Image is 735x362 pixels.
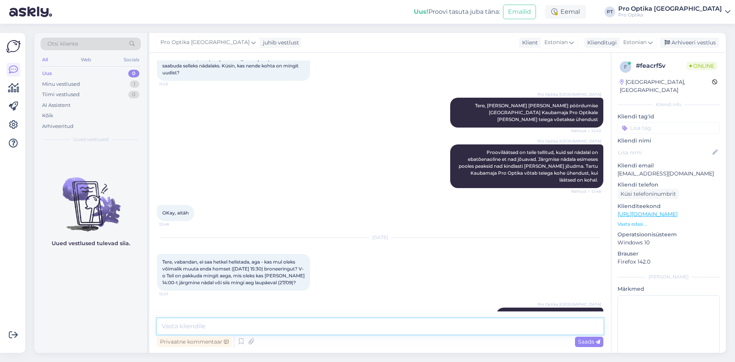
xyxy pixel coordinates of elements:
[617,231,720,239] p: Operatsioonisüsteem
[73,136,109,143] span: Uued vestlused
[128,91,139,98] div: 0
[503,5,536,19] button: Emailid
[617,239,720,247] p: Windows 10
[159,291,188,297] span: 12:41
[617,221,720,228] p: Vaata edasi ...
[537,138,601,144] span: Pro Optika [GEOGRAPHIC_DATA]
[617,211,678,218] a: [URL][DOMAIN_NAME]
[617,162,720,170] p: Kliendi email
[122,55,141,65] div: Socials
[617,250,720,258] p: Brauser
[47,40,78,48] span: Otsi kliente
[618,12,722,18] div: Pro Optika
[475,103,599,122] span: Tere, [PERSON_NAME] [PERSON_NAME] pöördumise [GEOGRAPHIC_DATA] Kaubamaja Pro Optikale [PERSON_NAM...
[157,337,232,347] div: Privaatne kommentaar
[618,148,711,157] input: Lisa nimi
[42,112,53,120] div: Kõik
[160,38,250,47] span: Pro Optika [GEOGRAPHIC_DATA]
[260,39,299,47] div: juhib vestlust
[617,181,720,189] p: Kliendi telefon
[620,78,712,94] div: [GEOGRAPHIC_DATA], [GEOGRAPHIC_DATA]
[571,128,601,134] span: Nähtud ✓ 12:43
[618,6,722,12] div: Pro Optika [GEOGRAPHIC_DATA]
[162,210,189,216] span: OKay, aitäh
[636,61,686,70] div: # feacrf5v
[617,258,720,266] p: Firefox 142.0
[617,101,720,108] div: Kliendi info
[686,62,717,70] span: Online
[604,7,615,17] div: PT
[617,285,720,293] p: Märkmed
[544,38,568,47] span: Estonian
[660,38,719,48] div: Arhiveeri vestlus
[414,7,500,16] div: Proovi tasuta juba täna:
[537,92,601,97] span: Pro Optika [GEOGRAPHIC_DATA]
[42,123,73,130] div: Arhiveeritud
[34,164,147,233] img: No chats
[623,38,647,47] span: Estonian
[584,39,617,47] div: Klienditugi
[459,149,599,183] span: Prooviläätsed on teile tellitud, kuid sel nädalal on ebatõenaoline et nad jõuavad. Järgmise nädal...
[617,189,679,199] div: Küsi telefoninumbrit
[617,137,720,145] p: Kliendi nimi
[41,55,49,65] div: All
[578,338,600,345] span: Saada
[42,102,70,109] div: AI Assistent
[42,91,80,98] div: Tiimi vestlused
[617,170,720,178] p: [EMAIL_ADDRESS][DOMAIN_NAME]
[162,259,306,285] span: Tere, vabandan, ei saa hetkel helistada, aga - kas mul oleks võimalik muuta enda homset ([DATE] 1...
[157,234,603,241] div: [DATE]
[42,70,52,77] div: Uus
[624,64,627,70] span: f
[52,239,130,247] p: Uued vestlused tulevad siia.
[42,80,80,88] div: Minu vestlused
[159,221,188,227] span: 12:48
[618,6,730,18] a: Pro Optika [GEOGRAPHIC_DATA]Pro Optika
[571,188,601,194] span: Nähtud ✓ 12:48
[519,39,538,47] div: Klient
[79,55,93,65] div: Web
[128,70,139,77] div: 0
[617,113,720,121] p: Kliendi tag'id
[537,301,601,307] span: Pro Optika [GEOGRAPHIC_DATA]
[545,5,586,19] div: Eemal
[617,202,720,210] p: Klienditeekond
[159,81,188,87] span: 11:43
[6,39,21,54] img: Askly Logo
[617,274,720,280] div: [PERSON_NAME]
[414,8,428,15] b: Uus!
[617,122,720,134] input: Lisa tag
[130,80,139,88] div: 1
